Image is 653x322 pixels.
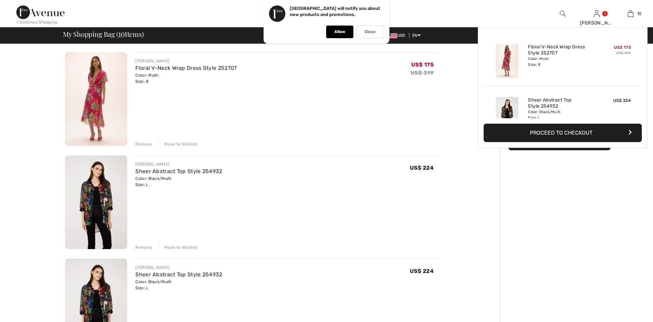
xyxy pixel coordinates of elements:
[290,6,380,17] p: [GEOGRAPHIC_DATA] will notify you about new products and promotions.
[386,33,408,38] span: USD
[528,97,595,109] a: Sheer Abstract Top Style 254932
[580,19,613,27] div: [PERSON_NAME]
[135,279,222,291] div: Color: Black/Multi Size: L
[410,268,434,274] span: US$ 224
[135,58,237,64] div: [PERSON_NAME]
[411,70,434,76] s: US$ 319
[334,29,345,34] p: Allow
[135,168,222,174] a: Sheer Abstract Top Style 254932
[594,10,600,18] img: My Info
[135,72,237,85] div: Color: Multi Size: 8
[616,51,631,55] s: US$ 319
[158,141,197,147] div: Move to Wishlist
[528,109,595,120] div: Color: Black/Multi Size: L
[135,244,152,250] div: Remove
[560,10,566,18] img: search the website
[410,165,434,171] span: US$ 224
[613,98,631,103] span: US$ 224
[63,31,144,37] span: My Shopping Bag ( Items)
[135,161,222,167] div: [PERSON_NAME]
[16,19,57,25] div: < Continue Shopping
[118,29,125,38] span: 10
[135,175,222,188] div: Color: Black/Multi Size: L
[135,65,237,71] a: Floral V-Neck Wrap Dress Style 252707
[65,155,127,249] img: Sheer Abstract Top Style 254932
[484,124,642,142] button: Proceed to Checkout
[528,56,595,67] div: Color: Multi Size: 8
[614,10,647,18] a: 10
[386,33,397,39] img: US Dollar
[594,10,600,17] a: Sign In
[65,52,127,146] img: Floral V-Neck Wrap Dress Style 252707
[496,44,518,78] img: Floral V-Neck Wrap Dress Style 252707
[135,141,152,147] div: Remove
[628,10,634,18] img: My Bag
[528,44,595,56] a: Floral V-Neck Wrap Dress Style 252707
[412,33,421,38] span: EN
[637,11,642,17] span: 10
[135,271,222,278] a: Sheer Abstract Top Style 254932
[158,244,197,250] div: Move to Wishlist
[365,29,375,34] p: Close
[16,5,65,19] img: 1ère Avenue
[614,45,631,50] span: US$ 175
[135,264,222,271] div: [PERSON_NAME]
[411,61,434,68] span: US$ 175
[496,97,518,131] img: Sheer Abstract Top Style 254932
